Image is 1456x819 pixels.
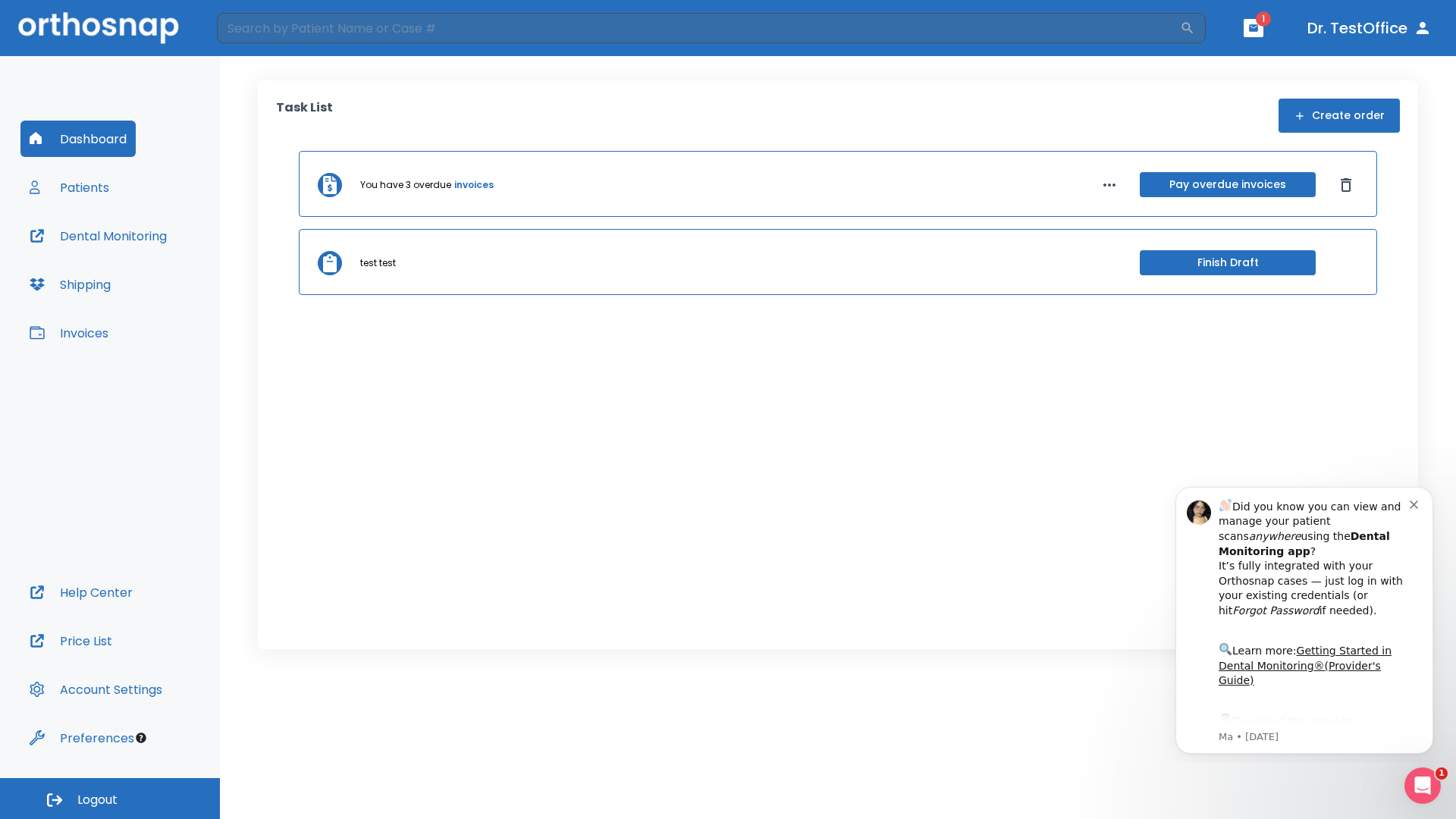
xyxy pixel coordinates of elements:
[1153,473,1456,763] iframe: Intercom notifications message
[20,315,118,351] button: Invoices
[66,238,257,315] div: Download the app: | ​ Let us know if you need help getting started!
[20,121,136,157] button: Dashboard
[1279,99,1400,133] button: Create order
[20,671,171,708] button: Account Settings
[20,720,143,756] button: Preferences
[18,12,179,43] img: Orthosnap
[257,24,269,36] button: Dismiss notification
[1301,14,1438,42] button: Dr. TestOffice
[20,218,176,254] button: Dental Monitoring
[20,169,118,206] button: Patients
[1436,767,1448,780] span: 1
[66,257,257,271] p: Message from Ma, sent 5w ago
[134,731,148,745] div: Tooltip anchor
[66,242,201,269] a: App Store
[217,13,1180,43] input: Search by Patient Name or Case #
[20,623,121,659] button: Price List
[360,256,396,270] p: test test
[1404,767,1441,804] iframe: Intercom live chat
[1256,11,1271,27] span: 1
[1140,250,1316,275] button: Finish Draft
[20,574,142,610] button: Help Center
[1334,173,1358,197] button: Dismiss
[360,178,451,192] p: You have 3 overdue
[276,99,333,133] p: Task List
[20,266,120,303] button: Shipping
[77,792,118,808] span: Logout
[1140,172,1316,197] button: Pay overdue invoices
[454,178,494,192] a: invoices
